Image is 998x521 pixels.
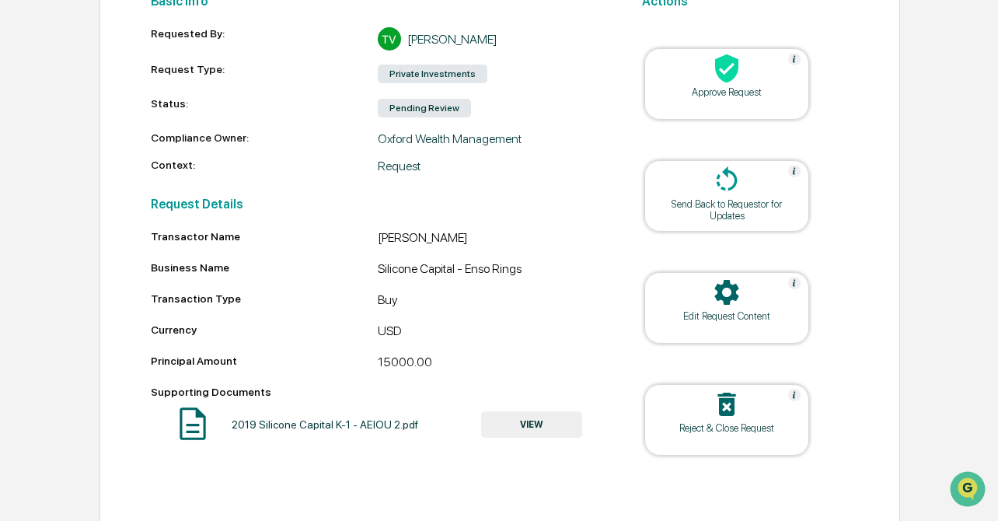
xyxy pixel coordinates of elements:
[378,131,605,146] div: Oxford Wealth Management
[16,119,44,147] img: 1746055101610-c473b297-6a78-478c-a979-82029cc54cd1
[378,99,471,117] div: Pending Review
[151,97,378,119] div: Status:
[657,422,797,434] div: Reject & Close Request
[378,65,487,83] div: Private Investments
[110,263,188,275] a: Powered byPylon
[16,198,28,210] div: 🖐️
[31,226,98,241] span: Data Lookup
[155,264,188,275] span: Pylon
[657,310,797,322] div: Edit Request Content
[113,198,125,210] div: 🗄️
[407,32,497,47] div: [PERSON_NAME]
[788,277,801,289] img: Help
[378,355,605,373] div: 15000.00
[378,323,605,342] div: USD
[788,389,801,401] img: Help
[151,386,605,398] div: Supporting Documents
[9,190,106,218] a: 🖐️Preclearance
[151,261,378,274] div: Business Name
[151,355,378,367] div: Principal Amount
[151,159,378,173] div: Context:
[378,261,605,280] div: Silicone Capital - Enso Rings
[173,404,212,443] img: Document Icon
[378,230,605,249] div: [PERSON_NAME]
[53,135,197,147] div: We're available if you need us!
[232,418,418,431] div: 2019 Silicone Capital K-1 - AEIOU 2.pdf
[151,63,378,85] div: Request Type:
[378,27,401,51] div: TV
[378,159,605,173] div: Request
[788,53,801,65] img: Help
[264,124,283,142] button: Start new chat
[657,198,797,222] div: Send Back to Requestor for Updates
[9,219,104,247] a: 🔎Data Lookup
[53,119,255,135] div: Start new chat
[481,411,582,438] button: VIEW
[151,323,378,336] div: Currency
[151,230,378,243] div: Transactor Name
[151,131,378,146] div: Compliance Owner:
[151,292,378,305] div: Transaction Type
[31,196,100,212] span: Preclearance
[151,27,378,51] div: Requested By:
[948,470,990,512] iframe: Open customer support
[151,197,605,212] h2: Request Details
[106,190,199,218] a: 🗄️Attestations
[378,292,605,311] div: Buy
[657,86,797,98] div: Approve Request
[16,33,283,58] p: How can we help?
[788,165,801,177] img: Help
[128,196,193,212] span: Attestations
[16,227,28,240] div: 🔎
